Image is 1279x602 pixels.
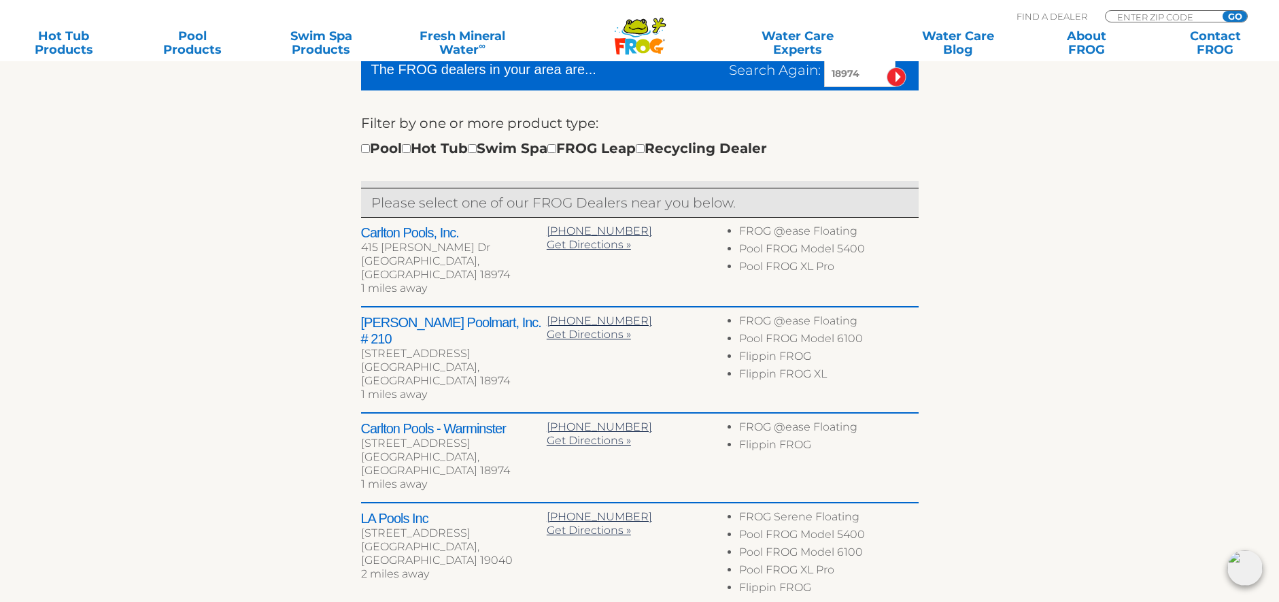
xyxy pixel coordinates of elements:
[887,67,906,87] input: Submit
[479,40,485,51] sup: ∞
[361,347,547,361] div: [STREET_ADDRESS]
[739,224,918,242] li: FROG @ease Floating
[361,254,547,282] div: [GEOGRAPHIC_DATA], [GEOGRAPHIC_DATA] 18974
[547,224,652,237] a: [PHONE_NUMBER]
[717,29,879,56] a: Water CareExperts
[371,59,645,80] div: The FROG dealers in your area are...
[739,242,918,260] li: Pool FROG Model 5400
[547,524,631,537] a: Get Directions »
[271,29,371,56] a: Swim SpaProducts
[400,29,525,56] a: Fresh MineralWater∞
[361,437,547,450] div: [STREET_ADDRESS]
[739,332,918,350] li: Pool FROG Model 6100
[361,314,547,347] h2: [PERSON_NAME] Poolmart, Inc. # 210
[739,367,918,385] li: Flippin FROG XL
[729,62,821,78] span: Search Again:
[739,314,918,332] li: FROG @ease Floating
[361,567,429,580] span: 2 miles away
[739,438,918,456] li: Flippin FROG
[739,546,918,563] li: Pool FROG Model 6100
[361,137,767,159] div: Pool Hot Tub Swim Spa FROG Leap Recycling Dealer
[739,563,918,581] li: Pool FROG XL Pro
[361,450,547,478] div: [GEOGRAPHIC_DATA], [GEOGRAPHIC_DATA] 18974
[361,388,427,401] span: 1 miles away
[361,112,598,134] label: Filter by one or more product type:
[739,581,918,599] li: Flippin FROG
[547,314,652,327] a: [PHONE_NUMBER]
[739,350,918,367] li: Flippin FROG
[1017,10,1087,22] p: Find A Dealer
[739,420,918,438] li: FROG @ease Floating
[547,238,631,251] a: Get Directions »
[361,224,547,241] h2: Carlton Pools, Inc.
[1227,550,1263,586] img: openIcon
[739,260,918,278] li: Pool FROG XL Pro
[361,361,547,388] div: [GEOGRAPHIC_DATA], [GEOGRAPHIC_DATA] 18974
[1223,11,1247,22] input: GO
[547,420,652,433] a: [PHONE_NUMBER]
[361,420,547,437] h2: Carlton Pools - Warminster
[1036,29,1136,56] a: AboutFROG
[547,510,652,523] a: [PHONE_NUMBER]
[361,510,547,526] h2: LA Pools Inc
[361,282,427,295] span: 1 miles away
[908,29,1008,56] a: Water CareBlog
[361,526,547,540] div: [STREET_ADDRESS]
[739,510,918,528] li: FROG Serene Floating
[142,29,242,56] a: PoolProducts
[361,241,547,254] div: 415 [PERSON_NAME] Dr
[371,192,908,214] p: Please select one of our FROG Dealers near you below.
[361,478,427,490] span: 1 miles away
[1116,11,1208,22] input: Zip Code Form
[361,540,547,567] div: [GEOGRAPHIC_DATA], [GEOGRAPHIC_DATA] 19040
[1165,29,1265,56] a: ContactFROG
[14,29,114,56] a: Hot TubProducts
[739,528,918,546] li: Pool FROG Model 5400
[547,434,631,447] a: Get Directions »
[547,328,631,341] a: Get Directions »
